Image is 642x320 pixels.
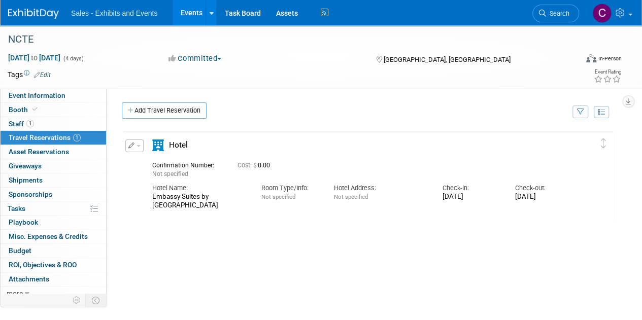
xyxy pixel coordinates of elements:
span: ROI, Objectives & ROO [9,261,77,269]
td: Toggle Event Tabs [86,294,107,307]
div: Check-out: [515,184,572,193]
span: Hotel [169,140,188,150]
span: Attachments [9,275,49,283]
a: Booth [1,103,106,117]
span: Misc. Expenses & Credits [9,232,88,240]
a: Budget [1,244,106,258]
span: to [29,54,39,62]
img: Christine Lurz [592,4,612,23]
div: Room Type/Info: [261,184,319,193]
span: [GEOGRAPHIC_DATA], [GEOGRAPHIC_DATA] [383,56,510,63]
a: Giveaways [1,159,106,173]
img: ExhibitDay [8,9,59,19]
i: Click and drag to move item [601,138,606,149]
span: Asset Reservations [9,148,69,156]
a: Event Information [1,89,106,102]
div: Confirmation Number: [152,159,222,169]
button: Committed [165,53,225,64]
span: Sales - Exhibits and Events [71,9,157,17]
span: Cost: $ [238,162,258,169]
div: [DATE] [515,193,572,201]
td: Personalize Event Tab Strip [68,294,86,307]
span: Shipments [9,176,43,184]
i: Hotel [152,139,164,151]
span: Sponsorships [9,190,52,198]
div: In-Person [598,55,622,62]
span: Booth [9,105,40,114]
a: Misc. Expenses & Credits [1,230,106,243]
span: Giveaways [9,162,42,170]
div: Hotel Name: [152,184,246,193]
a: Edit [34,72,51,79]
i: Filter by Traveler [577,109,584,116]
a: Sponsorships [1,188,106,201]
span: Not specified [261,193,295,200]
a: Add Travel Reservation [122,102,207,119]
a: Asset Reservations [1,145,106,159]
a: Attachments [1,272,106,286]
a: ROI, Objectives & ROO [1,258,106,272]
div: Embassy Suites by [GEOGRAPHIC_DATA] [152,193,246,210]
span: Search [546,10,569,17]
a: Search [532,5,579,22]
span: [DATE] [DATE] [8,53,61,62]
span: Travel Reservations [9,133,81,141]
div: [DATE] [443,193,500,201]
span: 1 [26,120,34,127]
a: Shipments [1,173,106,187]
span: Not specified [333,193,367,200]
a: Staff1 [1,117,106,131]
span: (4 days) [62,55,84,62]
div: Event Format [532,53,622,68]
span: Budget [9,246,31,255]
span: Playbook [9,218,38,226]
span: 0.00 [238,162,274,169]
span: Event Information [9,91,65,99]
div: Event Rating [594,69,621,75]
div: NCTE [5,30,569,49]
a: Tasks [1,202,106,216]
i: Booth reservation complete [32,106,38,112]
div: Check-in: [443,184,500,193]
span: Tasks [8,204,25,212]
a: Travel Reservations1 [1,131,106,145]
td: Tags [8,69,51,80]
span: Not specified [152,170,188,177]
a: Playbook [1,216,106,229]
div: Hotel Address: [333,184,427,193]
span: Staff [9,120,34,128]
span: 1 [73,134,81,141]
img: Format-Inperson.png [586,54,596,62]
span: more [7,289,23,297]
a: more [1,287,106,300]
